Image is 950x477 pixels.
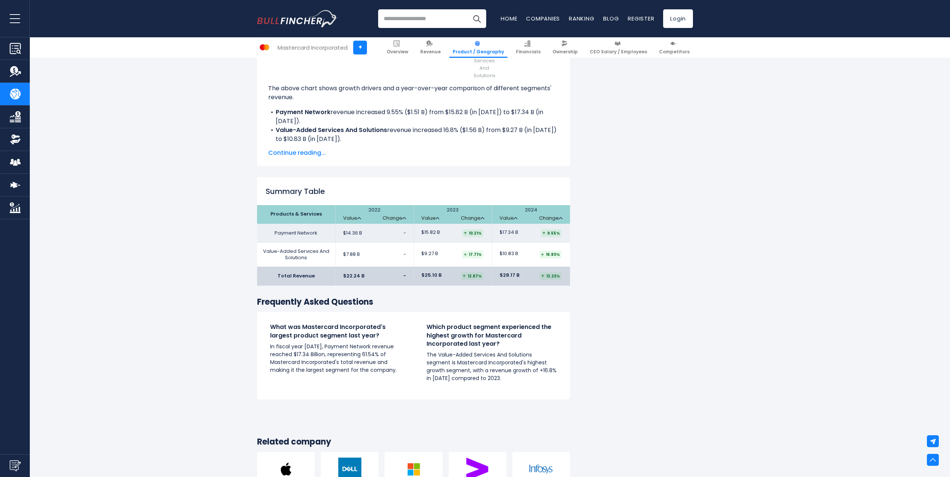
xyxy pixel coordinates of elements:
[343,230,362,236] span: $14.36 B
[500,251,518,257] span: $10.83 B
[403,251,406,258] span: -
[500,272,519,279] span: $28.17 B
[526,15,560,22] a: Companies
[449,37,507,58] a: Product / Geography
[516,49,541,55] span: Financials
[552,49,578,55] span: Ownership
[462,229,483,237] div: 10.21%
[421,215,439,222] a: Value
[663,9,693,28] a: Login
[603,15,619,22] a: Blog
[257,267,335,286] td: Total Revenue
[343,273,364,279] span: $22.24 B
[427,323,557,348] h4: Which product segment experienced the highest growth for Mastercard Incorporated last year?
[569,15,594,22] a: Ranking
[257,205,335,224] th: Products & Services
[268,126,559,144] li: revenue increased 16.8% ($1.56 B) from $9.27 B (in [DATE]) to $10.83 B (in [DATE]).
[539,215,563,222] a: Change
[420,49,441,55] span: Revenue
[462,251,483,258] div: 17.71%
[268,108,559,126] li: revenue increased 9.55% ($1.51 B) from $15.82 B (in [DATE]) to $17.34 B (in [DATE]).
[257,186,570,197] h2: Summary Table
[276,108,330,116] b: Payment Network
[278,43,348,52] div: Mastercard Incorporated
[257,437,570,448] h3: Related company
[427,351,557,382] p: The Value-Added Services And Solutions segment is Mastercard Incorporated's highest growth segmen...
[268,84,559,102] p: The above chart shows growth drivers and a year-over-year comparison of different segments' revenue.
[417,37,444,58] a: Revenue
[421,272,441,279] span: $25.10 B
[453,49,504,55] span: Product / Geography
[541,229,561,237] div: 9.55%
[353,41,367,54] a: +
[257,10,337,27] a: Go to homepage
[403,272,406,279] span: -
[500,229,518,236] span: $17.34 B
[659,49,690,55] span: Competitors
[10,134,21,145] img: Ownership
[501,15,517,22] a: Home
[474,42,495,79] span: Value-Added Services And Solutions
[257,224,335,243] td: Payment Network
[539,251,561,258] div: 16.80%
[276,126,387,134] b: Value-Added Services And Solutions
[421,229,440,236] span: $15.82 B
[586,37,650,58] a: CEO Salary / Employees
[513,37,544,58] a: Financials
[414,205,492,224] th: 2023
[549,37,581,58] a: Ownership
[257,297,570,308] h3: Frequently Asked Questions
[500,215,517,222] a: Value
[590,49,647,55] span: CEO Salary / Employees
[270,343,400,374] p: In fiscal year [DATE], Payment Network revenue reached $17.34 Billion, representing 61.54% of Mas...
[468,9,486,28] button: Search
[383,215,406,222] a: Change
[492,205,570,224] th: 2024
[270,323,400,340] h4: What was Mastercard Incorporated's largest product segment last year?
[387,49,408,55] span: Overview
[656,37,693,58] a: Competitors
[257,243,335,267] td: Value-Added Services And Solutions
[403,229,406,236] span: -
[257,10,338,27] img: Bullfincher logo
[343,251,360,258] span: $7.88 B
[335,205,414,224] th: 2022
[257,40,272,54] img: MA logo
[461,272,483,280] div: 12.87%
[461,215,484,222] a: Change
[628,15,654,22] a: Register
[268,148,559,157] span: Continue reading...
[421,251,438,257] span: $9.27 B
[540,272,561,280] div: 12.23%
[343,215,361,222] a: Value
[383,37,412,58] a: Overview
